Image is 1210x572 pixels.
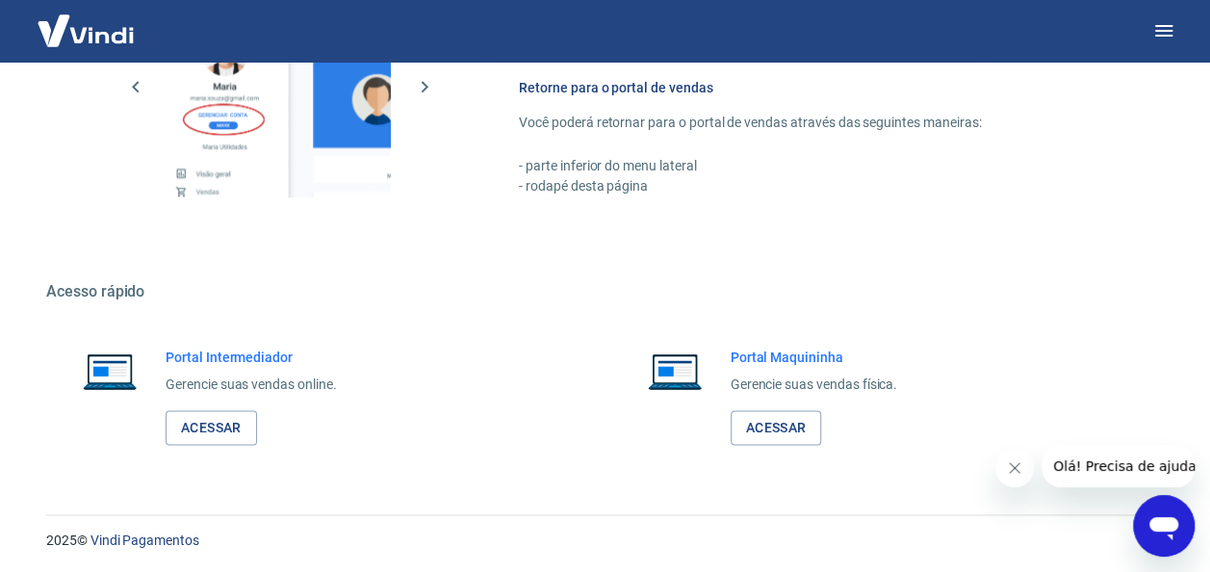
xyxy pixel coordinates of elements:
p: 2025 © [46,531,1164,551]
p: Gerencie suas vendas online. [166,375,337,395]
a: Vindi Pagamentos [90,533,199,548]
h5: Acesso rápido [46,282,1164,301]
p: - parte inferior do menu lateral [519,156,1118,176]
img: Imagem de um notebook aberto [69,348,150,394]
p: Você poderá retornar para o portal de vendas através das seguintes maneiras: [519,113,1118,133]
h6: Retorne para o portal de vendas [519,78,1118,97]
a: Acessar [731,410,822,446]
p: - rodapé desta página [519,176,1118,196]
iframe: Fechar mensagem [995,449,1034,487]
img: Imagem de um notebook aberto [634,348,715,394]
p: Gerencie suas vendas física. [731,375,898,395]
h6: Portal Intermediador [166,348,337,367]
span: Olá! Precisa de ajuda? [12,13,162,29]
iframe: Mensagem da empresa [1042,445,1195,487]
h6: Portal Maquininha [731,348,898,367]
a: Acessar [166,410,257,446]
img: Vindi [23,1,148,60]
iframe: Botão para abrir a janela de mensagens [1133,495,1195,557]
